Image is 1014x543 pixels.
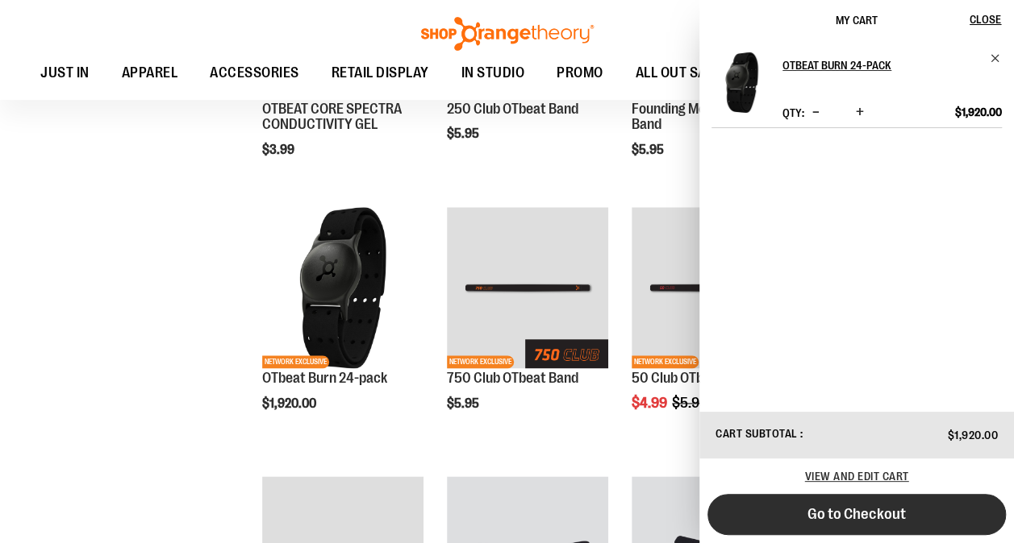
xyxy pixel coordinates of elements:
[805,470,909,483] a: View and edit cart
[439,199,616,452] div: product
[970,13,1001,26] span: Close
[447,396,482,411] span: $5.95
[707,494,1006,535] button: Go to Checkout
[852,105,868,121] button: Increase product quantity
[624,199,801,452] div: product
[447,370,578,386] a: 750 Club OTbeat Band
[808,105,824,121] button: Decrease product quantity
[836,14,878,27] span: My Cart
[990,52,1002,64] a: Remove item
[782,106,804,119] label: Qty
[262,207,424,371] a: OTbeat Burn 24-packNETWORK EXCLUSIVE
[447,101,578,117] a: 250 Club OTbeat Band
[557,55,603,91] span: PROMO
[262,207,424,368] img: OTbeat Burn 24-pack
[948,429,999,441] span: $1,920.00
[632,207,793,371] a: Main View of 2024 50 Club OTBeat BandNETWORK EXCLUSIVE
[716,427,798,440] span: Cart Subtotal
[332,55,429,91] span: RETAIL DISPLAY
[632,207,793,368] img: Main View of 2024 50 Club OTBeat Band
[262,101,402,133] a: OTBEAT CORE SPECTRA CONDUCTIVITY GEL
[262,355,329,368] span: NETWORK EXCLUSIVE
[447,355,514,368] span: NETWORK EXCLUSIVE
[447,207,608,368] img: Main of 750 Club OTBeat Band
[254,199,432,452] div: product
[262,370,387,386] a: OTbeat Burn 24-pack
[632,370,756,386] a: 50 Club OTbeat Band
[955,105,1002,119] span: $1,920.00
[782,52,1002,78] a: OTbeat Burn 24-pack
[632,143,666,157] span: $5.95
[447,126,482,141] span: $5.95
[40,55,90,91] span: JUST IN
[711,52,1002,128] li: Product
[461,55,525,91] span: IN STUDIO
[782,52,980,78] h2: OTbeat Burn 24-pack
[632,395,670,411] span: $4.99
[122,55,178,91] span: APPAREL
[419,17,596,51] img: Shop Orangetheory
[672,395,710,411] span: $5.95
[636,55,721,91] span: ALL OUT SALE
[210,55,299,91] span: ACCESSORIES
[262,396,319,411] span: $1,920.00
[711,52,772,113] img: OTbeat Burn 24-pack
[632,355,699,368] span: NETWORK EXCLUSIVE
[711,52,772,123] a: OTbeat Burn 24-pack
[807,505,906,523] span: Go to Checkout
[262,143,297,157] span: $3.99
[632,101,783,133] a: Founding Member OTbeat Band
[447,207,608,371] a: Main of 750 Club OTBeat BandNETWORK EXCLUSIVE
